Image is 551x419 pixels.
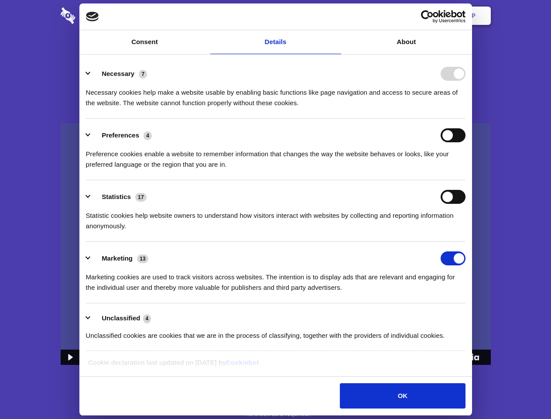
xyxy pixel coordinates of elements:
div: Necessary cookies help make a website usable by enabling basic functions like page navigation and... [86,81,465,108]
a: Login [396,2,434,29]
button: Necessary (7) [86,67,153,81]
img: Sharesecret [61,123,491,365]
div: Cookie declaration last updated on [DATE] by [82,357,469,374]
span: 17 [135,193,147,202]
label: Statistics [102,193,131,200]
h1: Eliminate Slack Data Loss. [61,39,491,71]
span: 4 [143,314,151,323]
iframe: Drift Widget Chat Controller [507,375,541,409]
img: logo-wordmark-white-trans-d4663122ce5f474addd5e946df7df03e33cb6a1c49d2221995e7729f52c070b2.svg [61,7,135,24]
div: Marketing cookies are used to track visitors across websites. The intention is to display ads tha... [86,265,465,293]
button: Unclassified (4) [86,313,157,324]
a: Pricing [256,2,294,29]
button: Play Video [61,350,79,365]
button: OK [340,383,465,409]
span: 13 [137,254,148,263]
a: Cookiebot [226,359,259,366]
a: Consent [79,30,210,54]
label: Marketing [102,254,133,262]
div: Preference cookies enable a website to remember information that changes the way the website beha... [86,142,465,170]
button: Statistics (17) [86,190,152,204]
a: Usercentrics Cookiebot - opens in a new window [389,10,465,23]
button: Preferences (4) [86,128,157,142]
span: 7 [139,70,147,79]
h4: Auto-redaction of sensitive data, encrypted data sharing and self-destructing private chats. Shar... [61,79,491,108]
a: Details [210,30,341,54]
a: Contact [354,2,394,29]
span: 4 [144,131,152,140]
button: Marketing (13) [86,251,154,265]
img: logo [86,12,99,21]
label: Preferences [102,131,139,139]
label: Necessary [102,70,134,77]
div: Unclassified cookies are cookies that we are in the process of classifying, together with the pro... [86,324,465,341]
div: Statistic cookies help website owners to understand how visitors interact with websites by collec... [86,204,465,231]
a: About [341,30,472,54]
